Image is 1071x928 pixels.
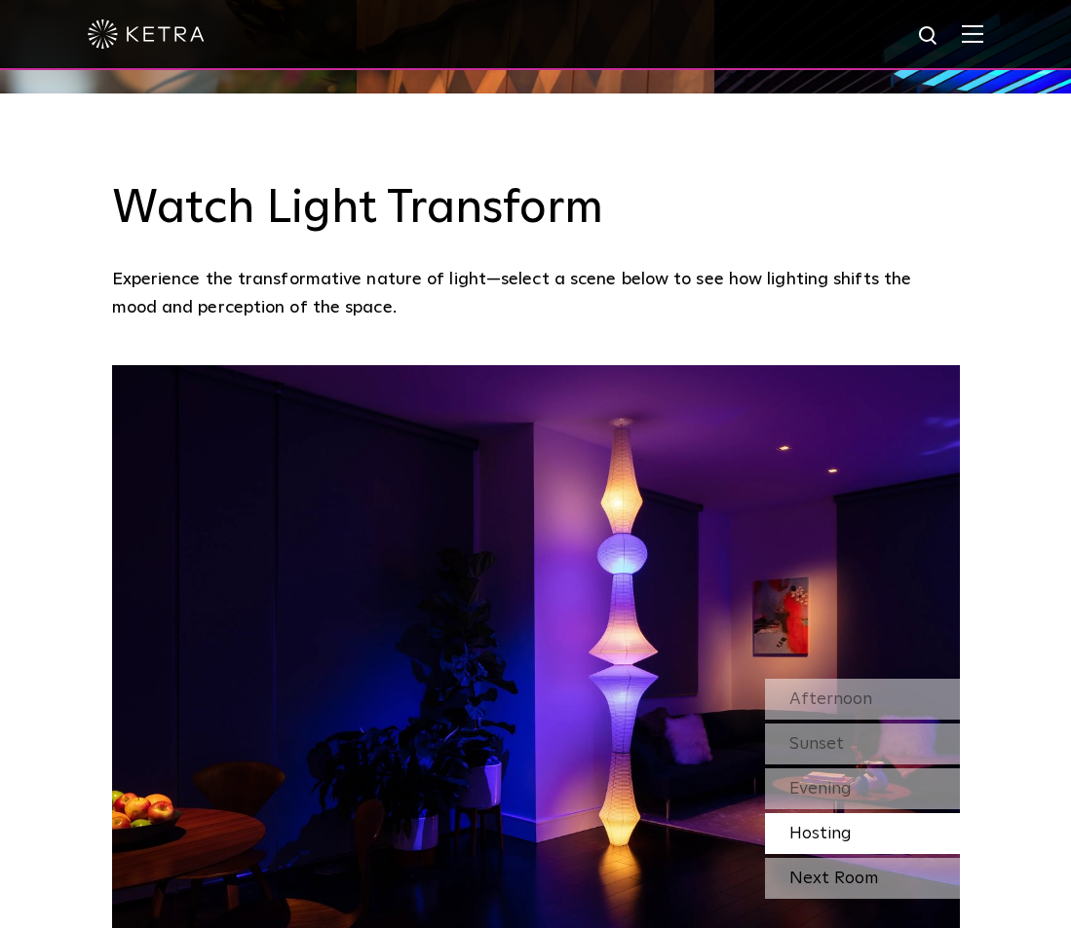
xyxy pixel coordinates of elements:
span: Afternoon [789,690,872,708]
div: Next Room [765,858,960,899]
span: Hosting [789,825,852,842]
img: Hamburger%20Nav.svg [962,24,983,43]
span: Sunset [789,735,844,753]
h3: Watch Light Transform [112,181,960,238]
img: ketra-logo-2019-white [88,19,205,49]
img: search icon [917,24,941,49]
span: Evening [789,780,852,798]
p: Experience the transformative nature of light—select a scene below to see how lighting shifts the... [112,266,960,321]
